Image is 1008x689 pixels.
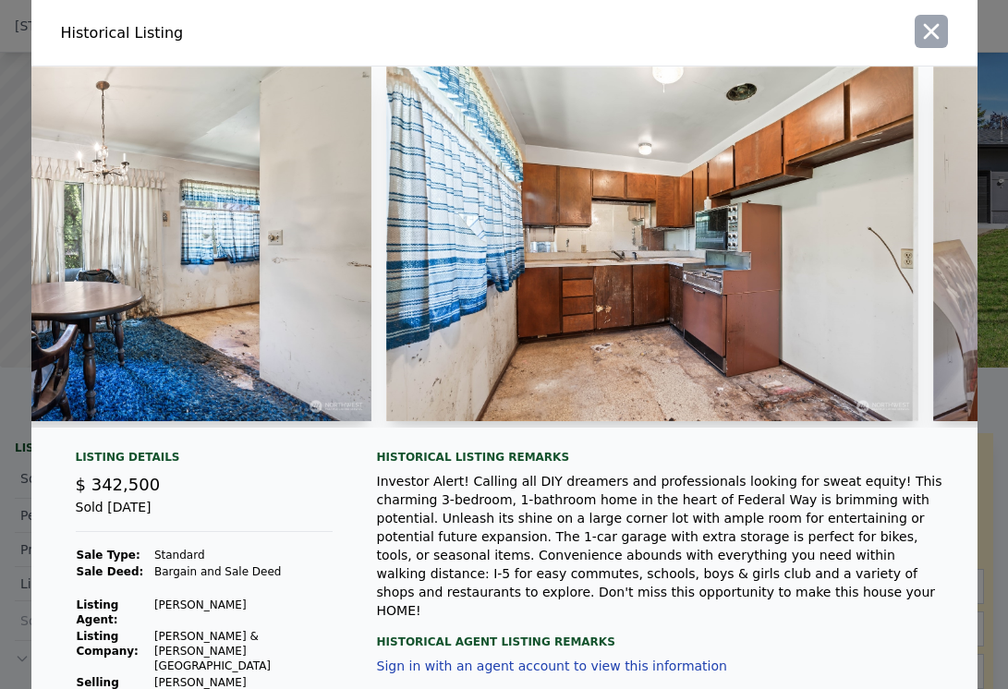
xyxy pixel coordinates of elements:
div: Historical Agent Listing Remarks [377,620,948,649]
img: Property Img [386,66,918,421]
div: Historical Listing remarks [377,450,948,465]
div: Investor Alert! Calling all DIY dreamers and professionals looking for sweat equity! This charmin... [377,472,948,620]
strong: Sale Deed: [77,565,144,578]
div: Historical Listing [61,22,497,44]
strong: Listing Company: [77,630,139,658]
div: Listing Details [76,450,333,472]
td: Bargain and Sale Deed [153,563,333,580]
div: Sold [DATE] [76,498,333,532]
td: [PERSON_NAME] [153,597,333,628]
strong: Listing Agent: [77,598,119,626]
span: $ 342,500 [76,475,161,494]
td: Standard [153,547,333,563]
td: [PERSON_NAME] & [PERSON_NAME] [GEOGRAPHIC_DATA] [153,628,333,674]
button: Sign in with an agent account to view this information [377,659,727,673]
strong: Sale Type: [77,549,140,562]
